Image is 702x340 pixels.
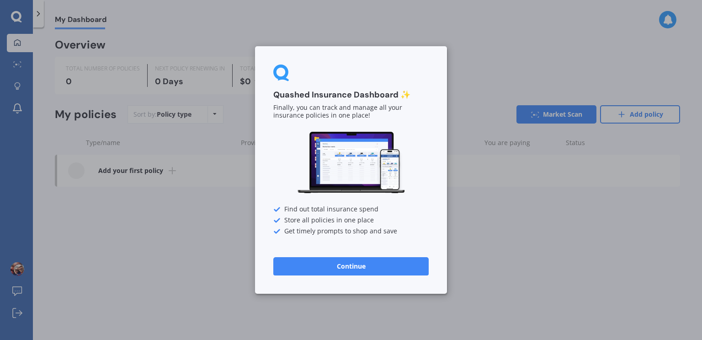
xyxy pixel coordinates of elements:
[273,217,429,224] div: Store all policies in one place
[273,228,429,235] div: Get timely prompts to shop and save
[273,104,429,120] p: Finally, you can track and manage all your insurance policies in one place!
[273,257,429,275] button: Continue
[273,90,429,100] h3: Quashed Insurance Dashboard ✨
[273,206,429,213] div: Find out total insurance spend
[296,130,406,195] img: Dashboard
